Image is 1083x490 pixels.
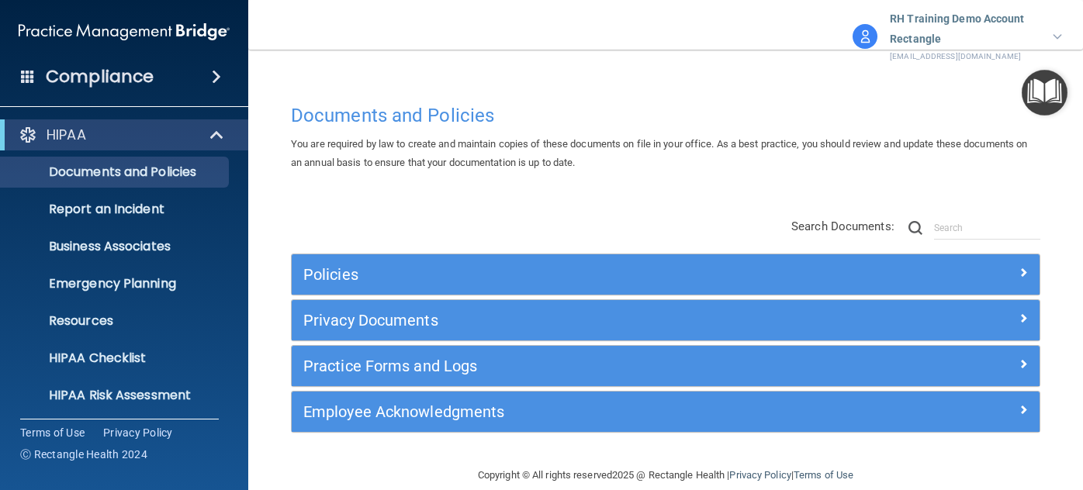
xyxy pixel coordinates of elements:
[1022,70,1067,116] button: Open Resource Center
[291,105,1040,126] h4: Documents and Policies
[46,66,154,88] h4: Compliance
[303,262,1028,287] a: Policies
[20,425,85,440] a: Terms of Use
[47,126,86,144] p: HIPAA
[303,312,841,329] h5: Privacy Documents
[103,425,173,440] a: Privacy Policy
[20,447,147,462] span: Ⓒ Rectangle Health 2024
[10,350,222,366] p: HIPAA Checklist
[19,126,225,144] a: HIPAA
[10,388,222,403] p: HIPAA Risk Assessment
[934,216,1040,240] input: Search
[794,469,853,481] a: Terms of Use
[303,403,841,420] h5: Employee Acknowledgments
[853,24,877,49] img: avatar.17b06cb7.svg
[303,354,1028,378] a: Practice Forms and Logs
[291,138,1027,168] span: You are required by law to create and maintain copies of these documents on file in your office. ...
[10,276,222,292] p: Emergency Planning
[890,9,1037,50] p: RH Training Demo Account Rectangle
[303,357,841,374] h5: Practice Forms and Logs
[303,399,1028,424] a: Employee Acknowledgments
[1053,34,1062,40] img: arrow-down.227dba2b.svg
[10,239,222,254] p: Business Associates
[303,266,841,283] h5: Policies
[890,50,1037,64] p: [EMAIL_ADDRESS][DOMAIN_NAME]
[729,469,791,481] a: Privacy Policy
[791,219,894,233] span: Search Documents:
[303,308,1028,333] a: Privacy Documents
[10,202,222,217] p: Report an Incident
[10,164,222,180] p: Documents and Policies
[19,16,230,47] img: PMB logo
[908,221,922,235] img: ic-search.3b580494.png
[10,313,222,329] p: Resources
